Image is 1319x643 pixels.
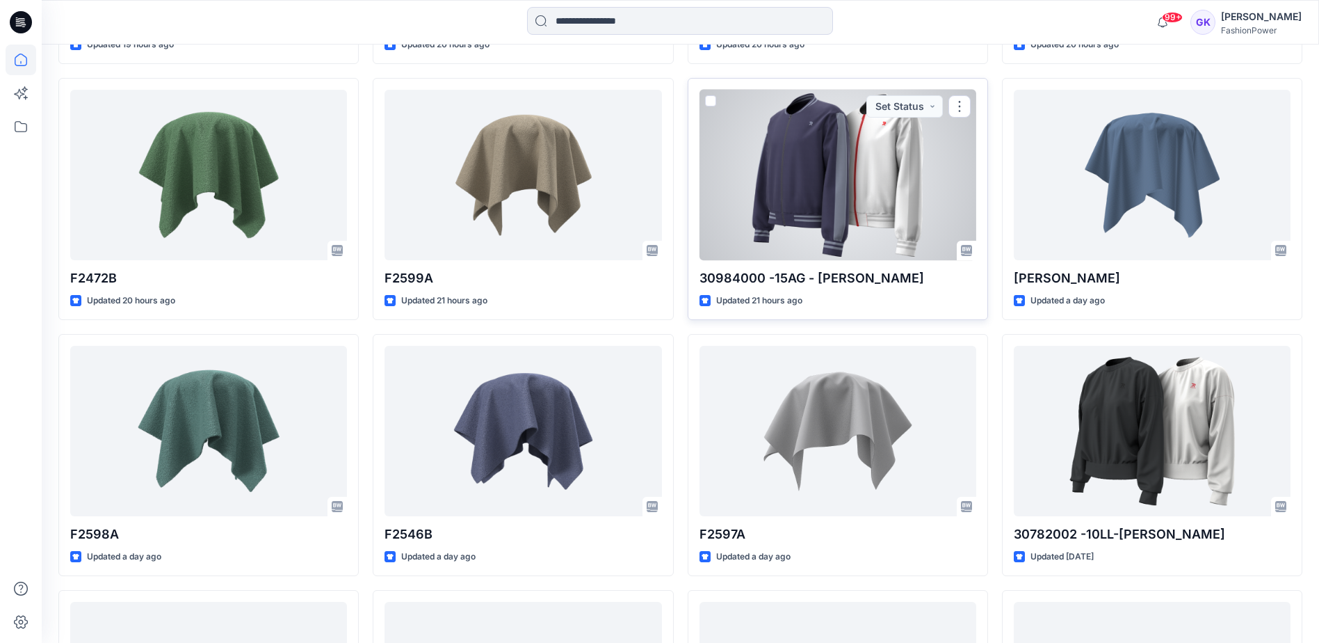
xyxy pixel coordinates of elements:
[1014,269,1290,288] p: [PERSON_NAME]
[385,269,661,288] p: F2599A
[1014,90,1290,260] a: Naomi
[70,346,347,516] a: F2598A
[87,550,161,564] p: Updated a day ago
[699,90,976,260] a: 30984000 -15AG - Dana
[1030,294,1105,308] p: Updated a day ago
[716,38,804,52] p: Updated 20 hours ago
[699,269,976,288] p: 30984000 -15AG - [PERSON_NAME]
[1162,12,1183,23] span: 99+
[716,550,791,564] p: Updated a day ago
[716,294,802,308] p: Updated 21 hours ago
[70,90,347,260] a: F2472B
[385,90,661,260] a: F2599A
[70,525,347,544] p: F2598A
[699,525,976,544] p: F2597A
[401,294,487,308] p: Updated 21 hours ago
[401,38,489,52] p: Updated 20 hours ago
[87,38,174,52] p: Updated 19 hours ago
[70,269,347,288] p: F2472B
[1030,38,1119,52] p: Updated 20 hours ago
[1221,25,1302,35] div: FashionPower
[87,294,175,308] p: Updated 20 hours ago
[699,346,976,516] a: F2597A
[385,346,661,516] a: F2546B
[1190,10,1215,35] div: GK
[401,550,476,564] p: Updated a day ago
[1014,525,1290,544] p: 30782002 -10LL-[PERSON_NAME]
[385,525,661,544] p: F2546B
[1221,8,1302,25] div: [PERSON_NAME]
[1030,550,1094,564] p: Updated [DATE]
[1014,346,1290,516] a: 30782002 -10LL-Maggie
